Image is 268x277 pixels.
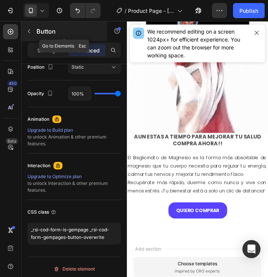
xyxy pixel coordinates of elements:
[27,209,56,215] div: CSS class
[7,80,18,86] div: 450
[27,116,49,123] div: Animation
[27,127,121,134] div: Upgrade to Build plan
[6,257,42,265] span: Add section
[68,60,121,74] button: Static
[147,28,248,59] div: We recommend editing on a screen 1024px+ for efficient experience. You can zoom out the browser f...
[239,7,258,15] div: Publish
[233,3,265,18] button: Publish
[69,87,91,100] input: Auto
[1,129,161,145] p: AUN ESTAS A TIEMPO PARA MEJORAR TU SALUD COMPRA AHORA!!
[27,173,121,194] div: to unlock Interaction & other premium features.
[128,7,174,15] span: Product Page - [DATE] 21:41:05
[1,152,160,200] p: El Bisglicinato de Magnesio es la forma más absorbible de magnesio que tu cuerpo necesita para re...
[56,212,106,222] p: QUIERO COMPRAR
[53,265,95,274] div: Delete element
[6,138,18,144] div: Beta
[70,3,100,18] div: Undo/Redo
[27,162,50,169] div: Interaction
[27,263,121,275] button: Delete element
[27,173,121,180] div: Upgrade to Optimize plan
[27,89,55,99] div: Opacity
[242,240,260,258] div: Open Intercom Messenger
[37,27,100,36] p: Button
[37,46,58,54] p: Settings
[47,208,115,226] button: <p>QUIERO COMPRAR</p>
[27,127,121,147] div: to unlock Animation & other premium features.
[127,21,268,277] iframe: Design area
[72,64,84,70] span: Static
[27,62,55,72] div: Position
[125,7,126,15] span: /
[74,46,100,54] p: Advanced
